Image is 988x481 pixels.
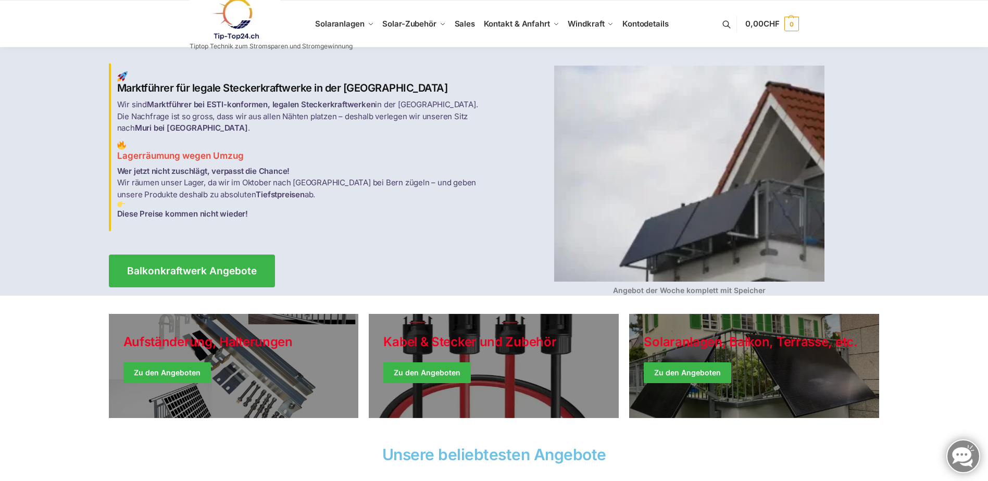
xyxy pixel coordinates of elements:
img: Balkon-Terrassen-Kraftwerke 2 [117,141,126,149]
a: Holiday Style [369,314,619,418]
strong: Diese Preise kommen nicht wieder! [117,209,248,219]
a: Kontakt & Anfahrt [479,1,564,47]
strong: Angebot der Woche komplett mit Speicher [613,286,766,295]
a: Solar-Zubehör [378,1,450,47]
span: 0 [784,17,799,31]
a: Kontodetails [618,1,673,47]
span: Solar-Zubehör [382,19,436,29]
span: Solaranlagen [315,19,365,29]
span: Kontodetails [622,19,669,29]
a: Sales [450,1,479,47]
strong: Tiefstpreisen [256,189,304,199]
span: 0,00 [745,19,779,29]
a: Windkraft [564,1,618,47]
a: Winter Jackets [629,314,879,418]
a: Balkonkraftwerk Angebote [109,255,275,287]
a: 0,00CHF 0 [745,8,798,40]
span: Windkraft [568,19,604,29]
img: Balkon-Terrassen-Kraftwerke 4 [554,66,824,282]
h2: Unsere beliebtesten Angebote [109,447,880,462]
img: Balkon-Terrassen-Kraftwerke 1 [117,71,128,82]
p: Wir sind in der [GEOGRAPHIC_DATA]. Die Nachfrage ist so gross, dass wir aus allen Nähten platzen ... [117,99,488,134]
h3: Lagerräumung wegen Umzug [117,141,488,162]
strong: Muri bei [GEOGRAPHIC_DATA] [135,123,248,133]
strong: Marktführer bei ESTI-konformen, legalen Steckerkraftwerken [147,99,375,109]
span: CHF [764,19,780,29]
strong: Wer jetzt nicht zuschlägt, verpasst die Chance! [117,166,290,176]
a: Holiday Style [109,314,359,418]
p: Wir räumen unser Lager, da wir im Oktober nach [GEOGRAPHIC_DATA] bei Bern zügeln – und geben unse... [117,166,488,220]
p: Tiptop Technik zum Stromsparen und Stromgewinnung [190,43,353,49]
h2: Marktführer für legale Steckerkraftwerke in der [GEOGRAPHIC_DATA] [117,71,488,95]
span: Balkonkraftwerk Angebote [127,266,257,276]
img: Balkon-Terrassen-Kraftwerke 3 [117,200,125,208]
span: Sales [455,19,476,29]
span: Kontakt & Anfahrt [484,19,550,29]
